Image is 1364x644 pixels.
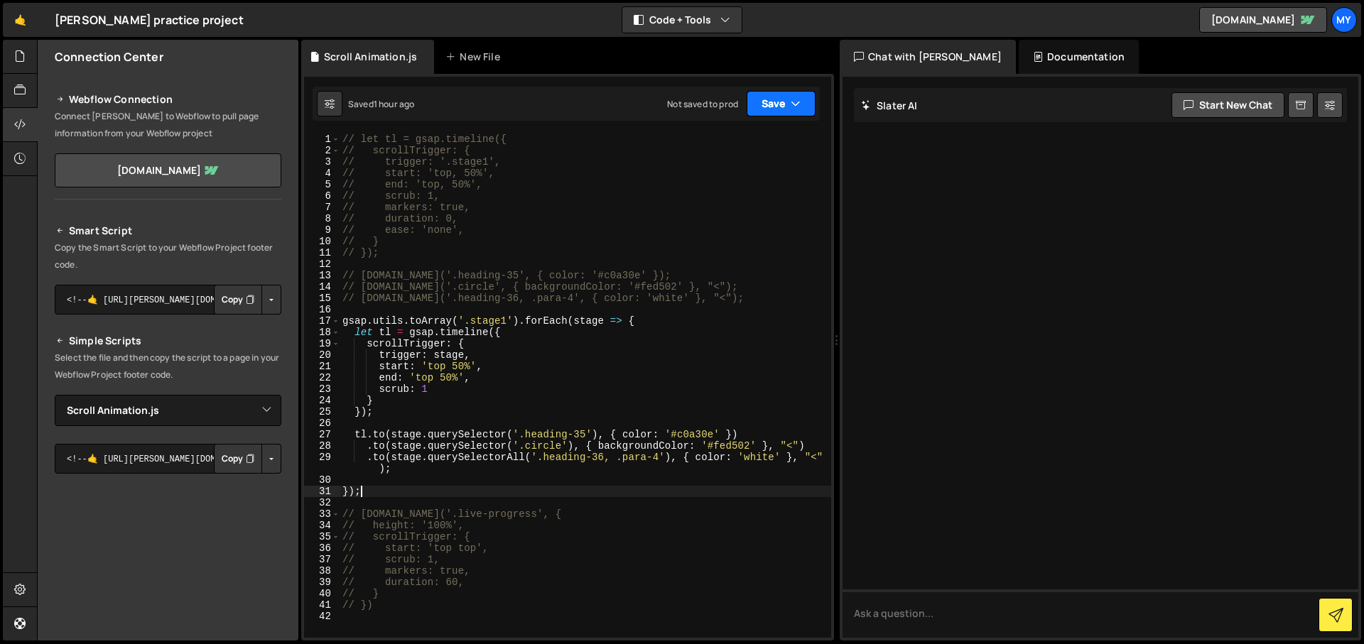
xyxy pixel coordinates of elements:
[324,50,417,64] div: Scroll Animation.js
[55,91,281,108] h2: Webflow Connection
[304,145,340,156] div: 2
[304,383,340,395] div: 23
[304,338,340,349] div: 19
[304,304,340,315] div: 16
[304,588,340,599] div: 40
[55,444,281,474] textarea: <!--🤙 [URL][PERSON_NAME][DOMAIN_NAME]> <script>document.addEventListener("DOMContentLoaded", func...
[304,156,340,168] div: 3
[840,40,1016,74] div: Chat with [PERSON_NAME]
[55,11,244,28] div: [PERSON_NAME] practice project
[304,429,340,440] div: 27
[667,98,738,110] div: Not saved to prod
[304,281,340,293] div: 14
[374,98,415,110] div: 1 hour ago
[304,417,340,429] div: 26
[304,133,340,145] div: 1
[304,190,340,202] div: 6
[304,554,340,565] div: 37
[304,452,340,474] div: 29
[304,349,340,361] div: 20
[55,349,281,383] p: Select the file and then copy the script to a page in your Webflow Project footer code.
[55,497,283,625] iframe: YouTube video player
[304,179,340,190] div: 5
[304,577,340,588] div: 39
[304,224,340,236] div: 9
[747,91,816,116] button: Save
[304,406,340,417] div: 25
[861,99,918,112] h2: Slater AI
[304,270,340,281] div: 13
[304,168,340,179] div: 4
[304,599,340,611] div: 41
[304,258,340,270] div: 12
[348,98,414,110] div: Saved
[304,486,340,497] div: 31
[3,3,38,37] a: 🤙
[55,222,281,239] h2: Smart Script
[1171,92,1284,118] button: Start new chat
[55,108,281,142] p: Connect [PERSON_NAME] to Webflow to pull page information from your Webflow project
[55,285,281,315] textarea: <!--🤙 [URL][PERSON_NAME][DOMAIN_NAME]> <script>document.addEventListener("DOMContentLoaded", func...
[304,247,340,258] div: 11
[55,153,281,187] a: [DOMAIN_NAME]
[304,542,340,554] div: 36
[304,315,340,327] div: 17
[304,508,340,520] div: 33
[304,327,340,338] div: 18
[214,285,262,315] button: Copy
[622,7,742,33] button: Code + Tools
[304,531,340,542] div: 35
[304,497,340,508] div: 32
[445,50,505,64] div: New File
[304,474,340,486] div: 30
[304,372,340,383] div: 22
[1199,7,1327,33] a: [DOMAIN_NAME]
[55,239,281,273] p: Copy the Smart Script to your Webflow Project footer code.
[304,440,340,452] div: 28
[304,565,340,577] div: 38
[304,611,340,622] div: 42
[214,444,262,474] button: Copy
[214,444,281,474] div: Button group with nested dropdown
[1331,7,1357,33] a: My
[55,332,281,349] h2: Simple Scripts
[55,49,163,65] h2: Connection Center
[304,395,340,406] div: 24
[214,285,281,315] div: Button group with nested dropdown
[304,202,340,213] div: 7
[1019,40,1139,74] div: Documentation
[304,293,340,304] div: 15
[304,520,340,531] div: 34
[304,213,340,224] div: 8
[304,236,340,247] div: 10
[304,361,340,372] div: 21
